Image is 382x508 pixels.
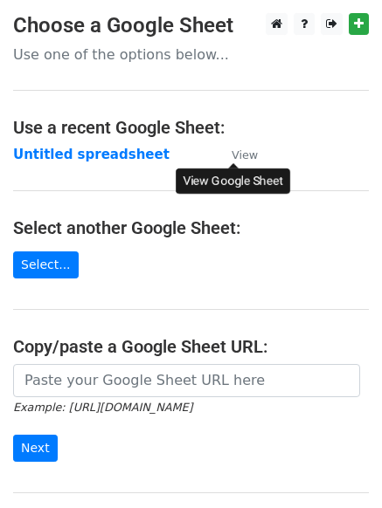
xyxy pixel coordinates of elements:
[13,336,369,357] h4: Copy/paste a Google Sheet URL:
[13,147,170,162] a: Untitled spreadsheet
[13,251,79,278] a: Select...
[13,117,369,138] h4: Use a recent Google Sheet:
[13,45,369,64] p: Use one of the options below...
[176,168,290,194] div: View Google Sheet
[13,13,369,38] h3: Choose a Google Sheet
[13,364,360,397] input: Paste your Google Sheet URL here
[13,217,369,238] h4: Select another Google Sheet:
[232,148,258,161] small: View
[13,401,192,414] small: Example: [URL][DOMAIN_NAME]
[13,435,58,462] input: Next
[214,147,258,162] a: View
